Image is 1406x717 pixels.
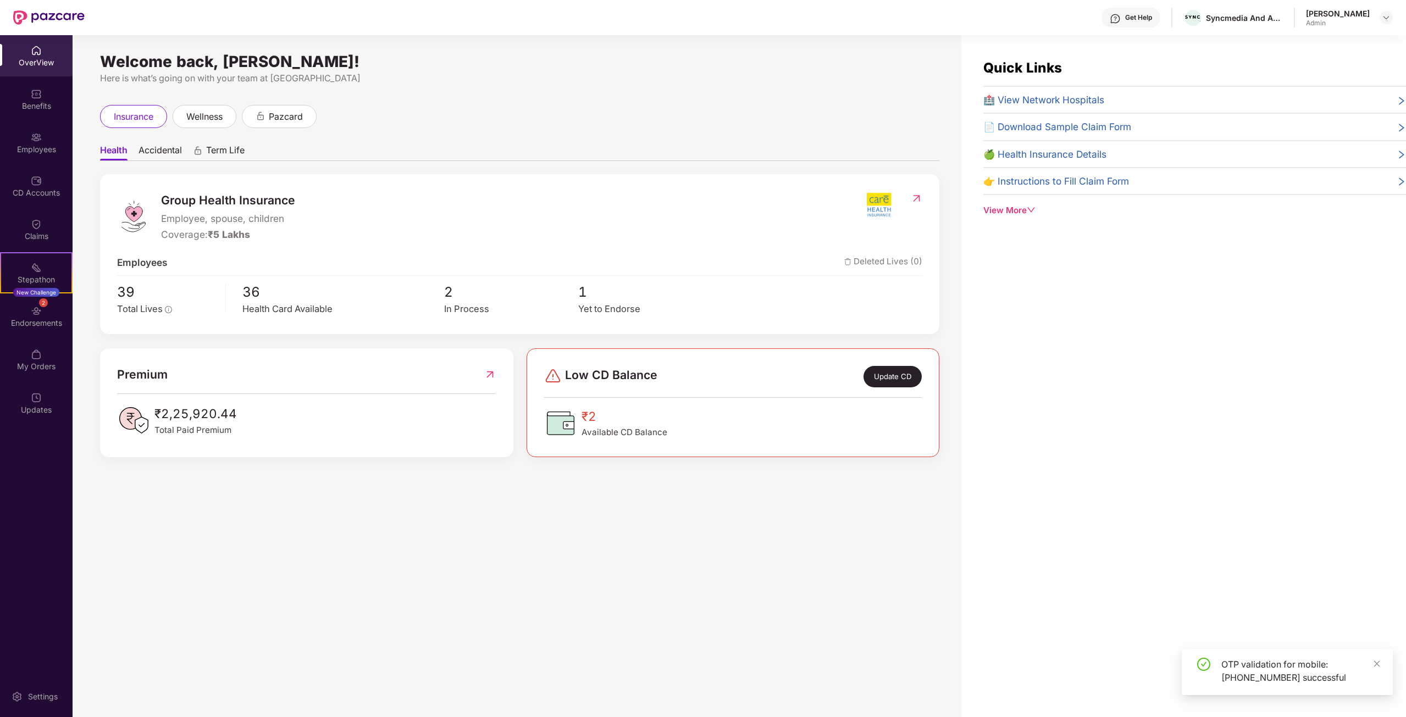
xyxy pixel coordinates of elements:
span: Total Lives [117,303,163,314]
img: CDBalanceIcon [544,407,577,440]
div: [PERSON_NAME] [1306,8,1370,19]
span: insurance [114,110,153,124]
span: Total Paid Premium [154,424,237,437]
div: Admin [1306,19,1370,27]
span: Low CD Balance [565,366,657,387]
img: svg+xml;base64,PHN2ZyBpZD0iRHJvcGRvd24tMzJ4MzIiIHhtbG5zPSJodHRwOi8vd3d3LnczLm9yZy8yMDAwL3N2ZyIgd2... [1382,13,1391,22]
span: wellness [186,110,223,124]
span: ₹5 Lakhs [208,229,250,240]
span: right [1397,121,1406,134]
img: svg+xml;base64,PHN2ZyBpZD0iU2V0dGluZy0yMHgyMCIgeG1sbnM9Imh0dHA6Ly93d3cudzMub3JnLzIwMDAvc3ZnIiB3aW... [12,691,23,702]
div: Coverage: [161,227,295,242]
span: Quick Links [983,59,1062,76]
img: svg+xml;base64,PHN2ZyBpZD0iQ0RfQWNjb3VudHMiIGRhdGEtbmFtZT0iQ0QgQWNjb3VudHMiIHhtbG5zPSJodHRwOi8vd3... [31,175,42,186]
span: Term Life [206,144,245,160]
img: PaidPremiumIcon [117,404,150,437]
span: check-circle [1197,658,1210,671]
img: RedirectIcon [484,365,496,383]
img: insurerIcon [859,191,900,219]
img: RedirectIcon [911,193,922,204]
img: svg+xml;base64,PHN2ZyBpZD0iVXBkYXRlZCIgeG1sbnM9Imh0dHA6Ly93d3cudzMub3JnLzIwMDAvc3ZnIiB3aWR0aD0iMj... [31,392,42,403]
div: Stepathon [1,274,71,285]
img: deleteIcon [844,258,851,265]
span: Available CD Balance [582,426,667,439]
div: Settings [25,691,61,702]
div: Yet to Endorse [578,302,712,316]
div: Health Card Available [242,302,444,316]
span: 1 [578,281,712,302]
div: Update CD [863,366,922,387]
span: 2 [444,281,578,302]
span: down [1027,205,1035,214]
div: animation [256,111,265,121]
img: svg+xml;base64,PHN2ZyBpZD0iQmVuZWZpdHMiIHhtbG5zPSJodHRwOi8vd3d3LnczLm9yZy8yMDAwL3N2ZyIgd2lkdGg9Ij... [31,88,42,99]
div: Welcome back, [PERSON_NAME]! [100,57,939,66]
img: svg+xml;base64,PHN2ZyBpZD0iRW1wbG95ZWVzIiB4bWxucz0iaHR0cDovL3d3dy53My5vcmcvMjAwMC9zdmciIHdpZHRoPS... [31,132,42,143]
span: info-circle [165,306,172,313]
span: close [1373,660,1381,668]
img: svg+xml;base64,PHN2ZyBpZD0iSGVscC0zMngzMiIgeG1sbnM9Imh0dHA6Ly93d3cudzMub3JnLzIwMDAvc3ZnIiB3aWR0aD... [1110,13,1121,24]
div: Get Help [1125,13,1152,22]
img: New Pazcare Logo [13,10,85,25]
span: Health [100,144,128,160]
div: 2 [39,298,48,307]
span: right [1397,149,1406,162]
img: svg+xml;base64,PHN2ZyBpZD0iTXlfT3JkZXJzIiBkYXRhLW5hbWU9Ik15IE9yZGVycyIgeG1sbnM9Imh0dHA6Ly93d3cudz... [31,349,42,360]
div: Here is what’s going on with your team at [GEOGRAPHIC_DATA] [100,71,939,85]
span: 36 [242,281,444,302]
span: 🍏 Health Insurance Details [983,147,1106,162]
img: svg+xml;base64,PHN2ZyBpZD0iSG9tZSIgeG1sbnM9Imh0dHA6Ly93d3cudzMub3JnLzIwMDAvc3ZnIiB3aWR0aD0iMjAiIG... [31,45,42,56]
img: logo [117,200,150,233]
div: Syncmedia And Adtech Private Limited [1206,13,1283,23]
img: sync-media-logo%20Black.png [1185,15,1201,21]
span: Premium [117,365,168,383]
span: Deleted Lives (0) [844,255,922,270]
span: ₹2 [582,407,667,426]
img: svg+xml;base64,PHN2ZyBpZD0iQ2xhaW0iIHhtbG5zPSJodHRwOi8vd3d3LnczLm9yZy8yMDAwL3N2ZyIgd2lkdGg9IjIwIi... [31,219,42,230]
span: Accidental [139,144,182,160]
span: pazcard [269,110,303,124]
span: Employees [117,255,167,270]
span: 39 [117,281,218,302]
span: 🏥 View Network Hospitals [983,92,1104,107]
span: ₹2,25,920.44 [154,404,237,423]
img: svg+xml;base64,PHN2ZyBpZD0iRGFuZ2VyLTMyeDMyIiB4bWxucz0iaHR0cDovL3d3dy53My5vcmcvMjAwMC9zdmciIHdpZH... [544,367,562,385]
img: svg+xml;base64,PHN2ZyB4bWxucz0iaHR0cDovL3d3dy53My5vcmcvMjAwMC9zdmciIHdpZHRoPSIyMSIgaGVpZ2h0PSIyMC... [31,262,42,273]
span: right [1397,95,1406,107]
div: animation [193,146,203,155]
div: View More [983,204,1406,217]
div: New Challenge [13,288,59,297]
span: 📄 Download Sample Claim Form [983,119,1131,134]
span: Employee, spouse, children [161,211,295,226]
div: OTP validation for mobile: [PHONE_NUMBER] successful [1221,658,1380,684]
img: svg+xml;base64,PHN2ZyBpZD0iRW5kb3JzZW1lbnRzIiB4bWxucz0iaHR0cDovL3d3dy53My5vcmcvMjAwMC9zdmciIHdpZH... [31,305,42,316]
div: In Process [444,302,578,316]
span: Group Health Insurance [161,191,295,209]
span: right [1397,176,1406,188]
span: 👉 Instructions to Fill Claim Form [983,174,1129,188]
